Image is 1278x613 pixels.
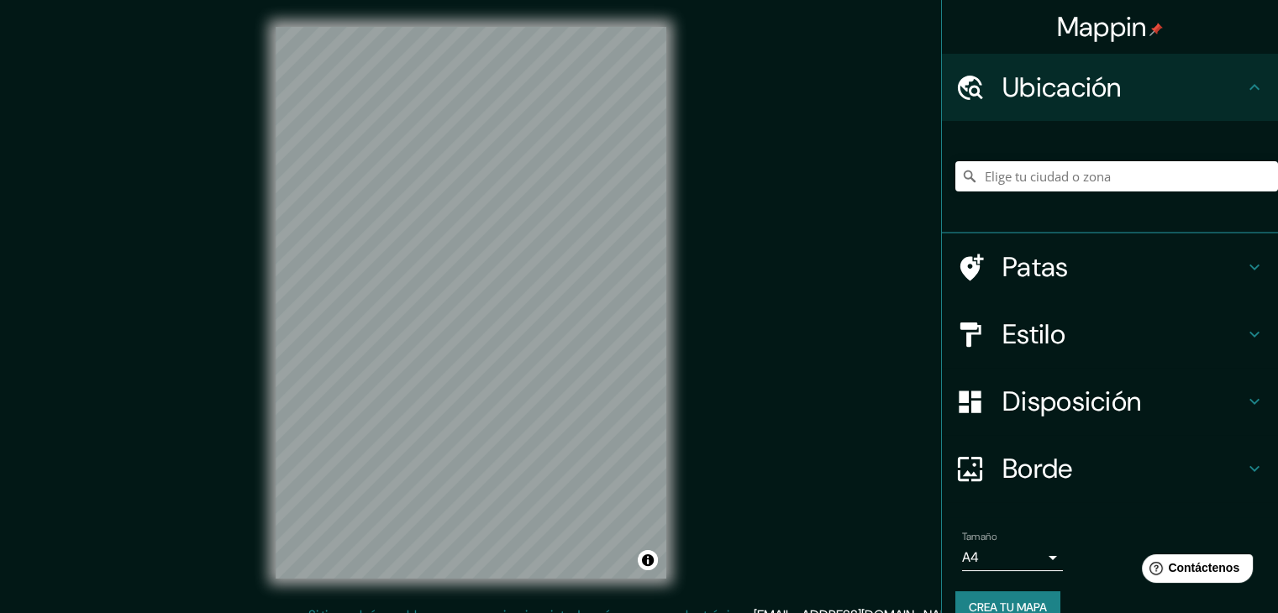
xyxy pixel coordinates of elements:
font: Ubicación [1002,70,1122,105]
img: pin-icon.png [1149,23,1163,36]
div: Patas [942,233,1278,301]
font: Borde [1002,451,1073,486]
div: Estilo [942,301,1278,368]
font: Tamaño [962,530,997,543]
iframe: Lanzador de widgets de ayuda [1128,548,1260,595]
font: Patas [1002,249,1069,285]
canvas: Mapa [276,27,666,579]
div: Borde [942,435,1278,502]
font: Estilo [1002,317,1065,352]
font: A4 [962,548,979,566]
div: Ubicación [942,54,1278,121]
div: A4 [962,544,1063,571]
div: Disposición [942,368,1278,435]
font: Disposición [1002,384,1141,419]
font: Mappin [1057,9,1147,45]
button: Activar o desactivar atribución [638,550,658,570]
input: Elige tu ciudad o zona [955,161,1278,191]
